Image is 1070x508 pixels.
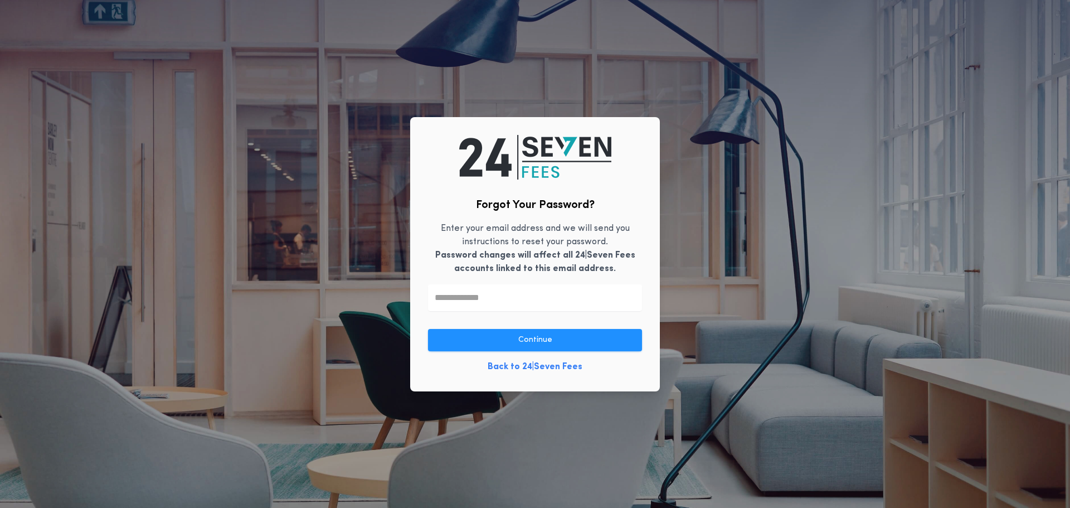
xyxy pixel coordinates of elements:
[488,360,582,374] a: Back to 24|Seven Fees
[476,197,595,213] h2: Forgot Your Password?
[428,222,642,275] p: Enter your email address and we will send you instructions to reset your password.
[435,251,635,273] b: Password changes will affect all 24|Seven Fees accounts linked to this email address.
[428,329,642,351] button: Continue
[459,135,611,180] img: logo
